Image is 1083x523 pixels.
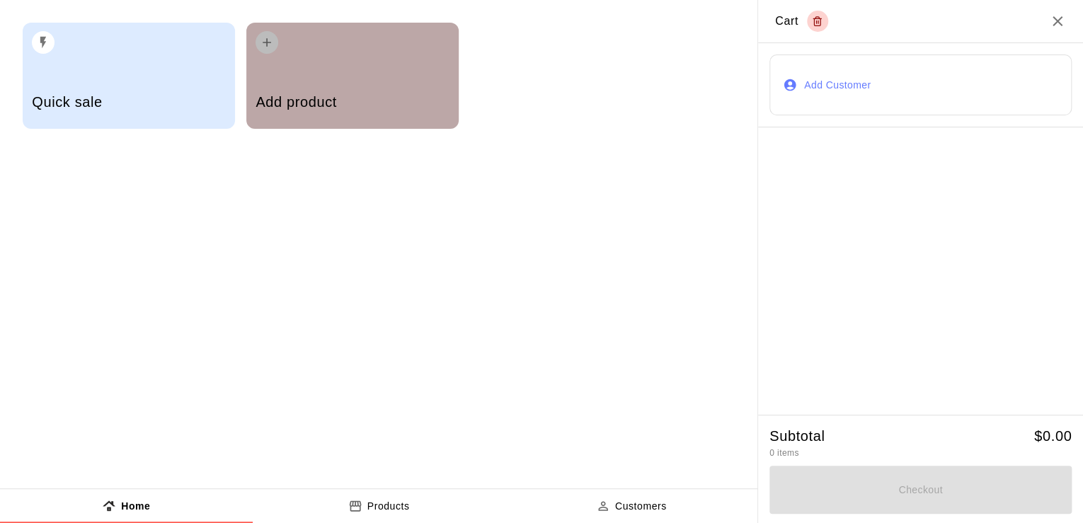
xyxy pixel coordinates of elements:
p: Customers [615,499,667,514]
button: Quick sale [23,23,235,129]
p: Home [121,499,150,514]
div: Cart [775,11,828,32]
button: Close [1049,13,1066,30]
button: Empty cart [807,11,828,32]
h5: Add product [256,93,449,112]
p: Products [367,499,410,514]
span: 0 items [769,448,798,458]
button: Add Customer [769,54,1072,115]
h5: Quick sale [32,93,225,112]
h5: Subtotal [769,427,825,446]
h5: $ 0.00 [1034,427,1072,446]
button: Add product [246,23,459,129]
